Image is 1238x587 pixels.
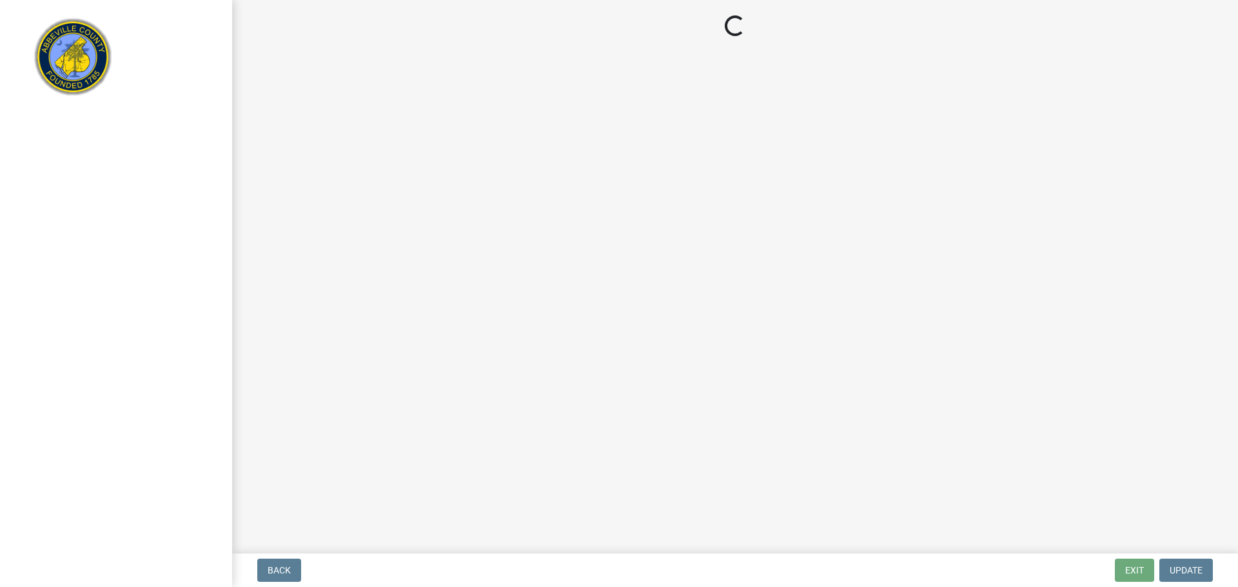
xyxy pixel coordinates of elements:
[268,565,291,575] span: Back
[26,14,121,108] img: Abbeville County, South Carolina
[257,559,301,582] button: Back
[1170,565,1203,575] span: Update
[1159,559,1213,582] button: Update
[1115,559,1154,582] button: Exit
